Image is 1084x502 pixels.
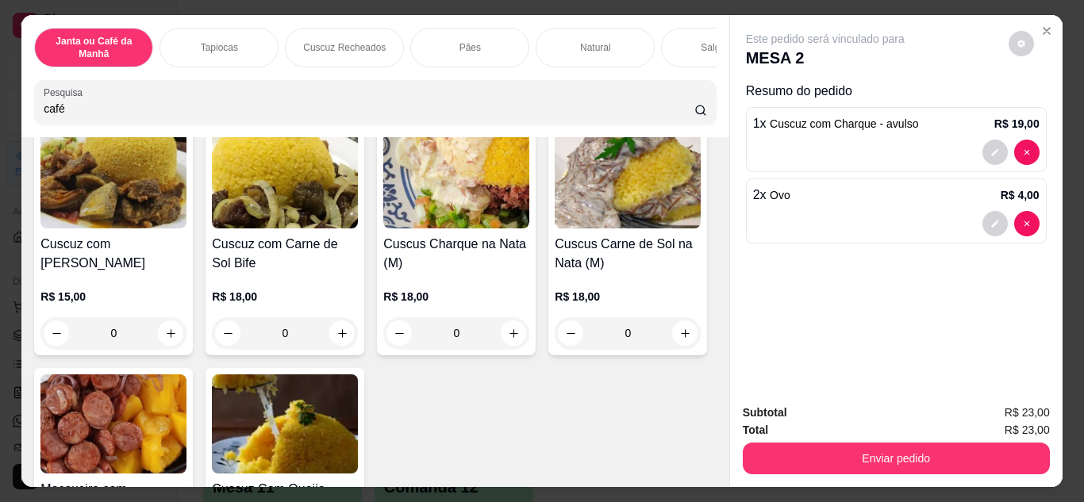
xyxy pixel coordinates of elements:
span: R$ 23,00 [1005,421,1050,439]
p: Salgados [701,41,740,54]
button: decrease-product-quantity [1014,211,1040,236]
p: R$ 18,00 [383,289,529,305]
h4: Cuscuz com [PERSON_NAME] [40,235,186,273]
span: R$ 23,00 [1005,404,1050,421]
button: decrease-product-quantity [982,140,1008,165]
button: decrease-product-quantity [44,320,69,346]
button: decrease-product-quantity [1009,31,1034,56]
h4: Cuscuz Com Queijo [212,480,358,499]
p: R$ 18,00 [555,289,701,305]
button: increase-product-quantity [329,320,355,346]
p: Janta ou Café da Manhã [48,35,140,60]
p: Pães [459,41,481,54]
p: R$ 18,00 [212,289,358,305]
p: Resumo do pedido [746,82,1047,101]
p: Cuscuz Recheados [303,41,386,54]
button: decrease-product-quantity [215,320,240,346]
p: R$ 19,00 [994,116,1040,132]
button: decrease-product-quantity [982,211,1008,236]
button: decrease-product-quantity [1014,140,1040,165]
p: Tapiocas [201,41,238,54]
img: product-image [212,374,358,473]
button: decrease-product-quantity [558,320,583,346]
img: product-image [555,129,701,228]
p: Natural [580,41,611,54]
p: 1 x [753,114,919,133]
p: MESA 2 [746,47,905,69]
img: product-image [40,374,186,473]
button: increase-product-quantity [672,320,698,346]
button: Enviar pedido [743,443,1050,474]
h4: Cuscuz com Carne de Sol Bife [212,235,358,273]
p: R$ 15,00 [40,289,186,305]
button: decrease-product-quantity [386,320,412,346]
img: product-image [383,129,529,228]
span: Ovo [770,189,790,201]
p: R$ 4,00 [1001,187,1040,203]
strong: Subtotal [743,406,787,419]
h4: Cuscus Charque na Nata (M) [383,235,529,273]
p: 2 x [753,186,790,205]
p: Este pedido será vinculado para [746,31,905,47]
button: increase-product-quantity [158,320,183,346]
h4: Cuscus Carne de Sol na Nata (M) [555,235,701,273]
button: Close [1034,18,1059,44]
input: Pesquisa [44,101,694,117]
img: product-image [212,129,358,228]
strong: Total [743,423,768,436]
label: Pesquisa [44,86,88,99]
img: product-image [40,129,186,228]
span: Cuscuz com Charque - avulso [770,117,919,130]
button: increase-product-quantity [501,320,526,346]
